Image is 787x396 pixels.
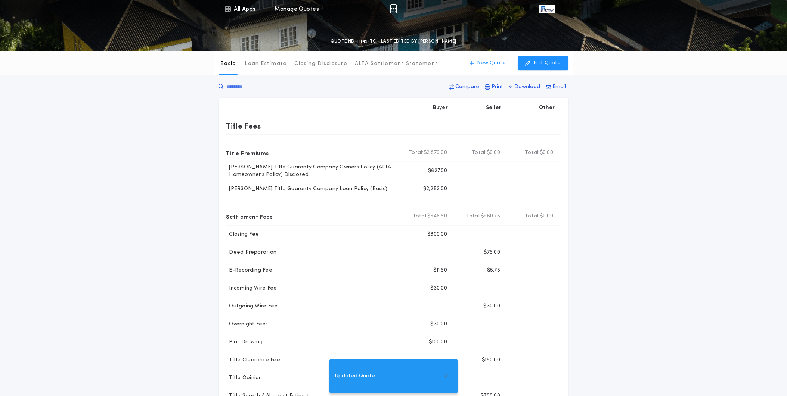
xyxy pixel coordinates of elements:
button: Email [544,80,568,94]
p: $5.75 [487,267,500,274]
b: Total: [472,149,487,157]
img: img [390,4,397,13]
p: Loan Estimate [245,60,287,68]
p: Buyer [433,104,448,112]
p: Basic [220,60,235,68]
p: $11.50 [434,267,447,274]
button: Compare [447,80,482,94]
img: vs-icon [539,5,555,13]
button: Download [507,80,543,94]
p: Other [539,104,555,112]
span: $0.00 [540,213,553,220]
p: $300.00 [428,231,447,238]
p: Settlement Fees [226,210,273,222]
b: Total: [525,213,540,220]
p: Incoming Wire Fee [226,285,277,292]
p: $75.00 [484,249,501,256]
span: $0.00 [540,149,553,157]
p: Edit Quote [534,59,561,67]
p: $100.00 [429,338,447,346]
p: Deed Preparation [226,249,277,256]
span: $2,879.00 [424,149,447,157]
p: ALTA Settlement Statement [355,60,438,68]
p: Outgoing Wire Fee [226,303,278,310]
p: $30.00 [431,321,447,328]
p: Email [553,83,566,91]
p: Seller [486,104,502,112]
p: [PERSON_NAME] Title Guaranty Company Loan Policy (Basic) [226,185,388,193]
p: Download [515,83,540,91]
p: Overnight Fees [226,321,269,328]
button: Edit Quote [518,56,568,70]
p: $30.00 [431,285,447,292]
p: New Quote [477,59,506,67]
p: [PERSON_NAME] Title Guaranty Company Owners Policy (ALTA Homeowner's Policy) Disclosed [226,164,400,179]
b: Total: [409,149,424,157]
span: $0.00 [487,149,500,157]
b: Total: [525,149,540,157]
b: Total: [413,213,428,220]
p: Print [492,83,504,91]
p: E-Recording Fee [226,267,273,274]
p: Plat Drawing [226,338,263,346]
p: $30.00 [484,303,501,310]
span: $960.75 [481,213,501,220]
b: Total: [466,213,481,220]
span: Updated Quote [335,372,375,380]
p: Closing Disclosure [295,60,348,68]
p: Compare [456,83,480,91]
p: Title Premiums [226,147,269,159]
span: $646.50 [428,213,447,220]
p: Closing Fee [226,231,259,238]
button: Print [483,80,506,94]
p: QUOTE ND-11149-TC - LAST EDITED BY [PERSON_NAME] [331,38,456,45]
p: $2,252.00 [423,185,447,193]
button: New Quote [462,56,514,70]
p: $627.00 [428,167,447,175]
p: Title Fees [226,120,261,132]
